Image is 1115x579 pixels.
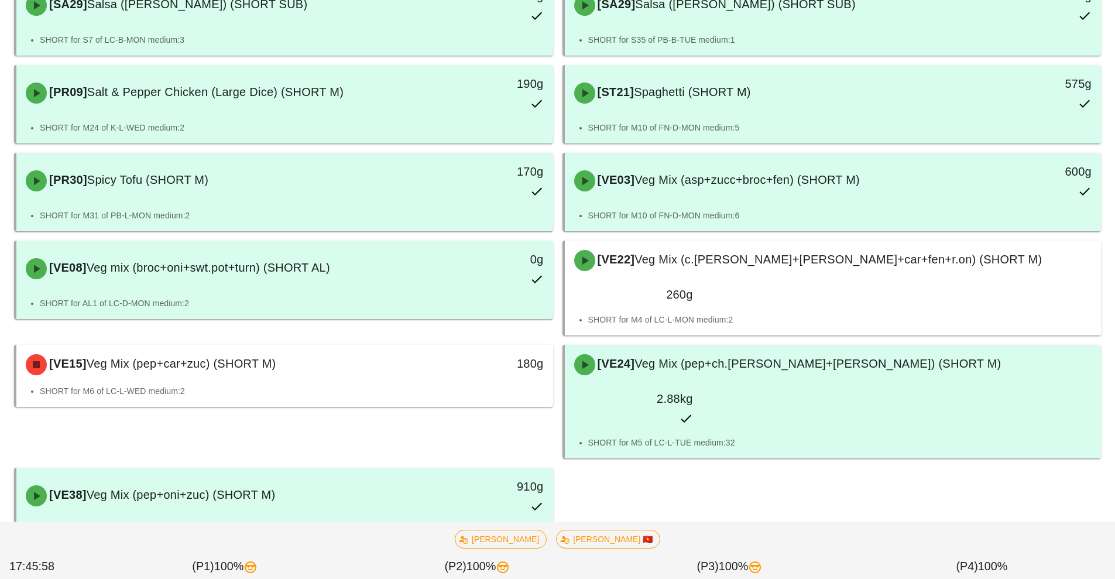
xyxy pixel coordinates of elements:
span: Salt & Pepper Chicken (Large Dice) (SHORT M) [87,85,344,98]
span: [VE38] [47,488,87,501]
li: SHORT for M5 of LC-L-TUE medium:32 [588,436,1092,449]
li: SHORT for M24 of K-L-WED medium:2 [40,121,544,134]
div: 2.88kg [574,389,693,408]
span: Spicy Tofu (SHORT M) [87,173,208,186]
span: [VE08] [47,261,87,274]
div: 17:45:58 [7,556,99,578]
li: SHORT for S35 of PB-B-TUE medium:1 [588,33,1092,46]
div: 0g [424,250,543,269]
span: [PR30] [47,173,87,186]
span: Veg Mix (pep+oni+zuc) (SHORT M) [87,488,276,501]
div: (P2) 100% [351,556,603,578]
span: Veg Mix (c.[PERSON_NAME]+[PERSON_NAME]+car+fen+r.on) (SHORT M) [634,253,1042,266]
li: SHORT for S7 of LC-B-MON medium:3 [40,33,544,46]
li: SHORT for M10 of FN-D-MON medium:5 [588,121,1092,134]
li: SHORT for M10 of FN-D-MON medium:6 [588,209,1092,222]
div: 170g [424,162,543,181]
div: (P3) 100% [603,556,856,578]
span: [PR09] [47,85,87,98]
li: SHORT for AL1 of LC-D-MON medium:2 [40,297,544,310]
div: 910g [424,477,543,496]
div: (P1) 100% [99,556,351,578]
div: 190g [424,74,543,93]
span: Veg mix (broc+oni+swt.pot+turn) (SHORT AL) [87,261,330,274]
span: Veg Mix (pep+car+zuc) (SHORT M) [87,357,276,370]
span: [VE15] [47,357,87,370]
div: 180g [424,354,543,373]
div: 575g [973,74,1092,93]
span: [PERSON_NAME] 🇻🇳 [564,530,653,548]
li: SHORT for M6 of LC-L-WED medium:2 [40,385,544,398]
div: (P4) 100% [856,556,1108,578]
li: SHORT for M4 of LC-L-MON medium:2 [588,313,1092,326]
span: [VE03] [595,173,635,186]
span: [VE24] [595,357,635,370]
span: [ST21] [595,85,634,98]
span: Veg Mix (asp+zucc+broc+fen) (SHORT M) [634,173,860,186]
li: SHORT for M31 of PB-L-MON medium:2 [40,209,544,222]
span: [VE22] [595,253,635,266]
span: Veg Mix (pep+ch.[PERSON_NAME]+[PERSON_NAME]) (SHORT M) [634,357,1001,370]
span: Spaghetti (SHORT M) [634,85,751,98]
div: 600g [973,162,1092,181]
span: [PERSON_NAME] [462,530,539,548]
div: 260g [574,285,693,304]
